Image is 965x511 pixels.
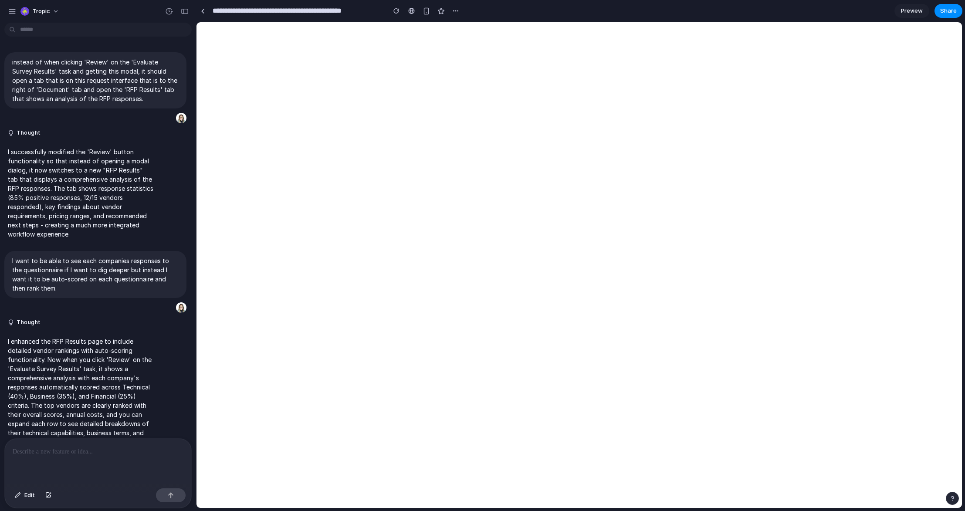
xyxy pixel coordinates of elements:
[8,147,153,239] p: I successfully modified the 'Review' button functionality so that instead of opening a modal dial...
[894,4,929,18] a: Preview
[17,4,64,18] button: Tropic
[940,7,957,15] span: Share
[12,256,179,293] p: I want to be able to see each companies responses to the questionnaire if I want to dig deeper bu...
[33,7,50,16] span: Tropic
[935,4,962,18] button: Share
[10,488,39,502] button: Edit
[8,337,153,465] p: I enhanced the RFP Results page to include detailed vendor rankings with auto-scoring functionali...
[901,7,923,15] span: Preview
[24,491,35,500] span: Edit
[12,58,179,103] p: instead of when clicking 'Review' on the 'Evaluate Survey Results' task and getting this modal, i...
